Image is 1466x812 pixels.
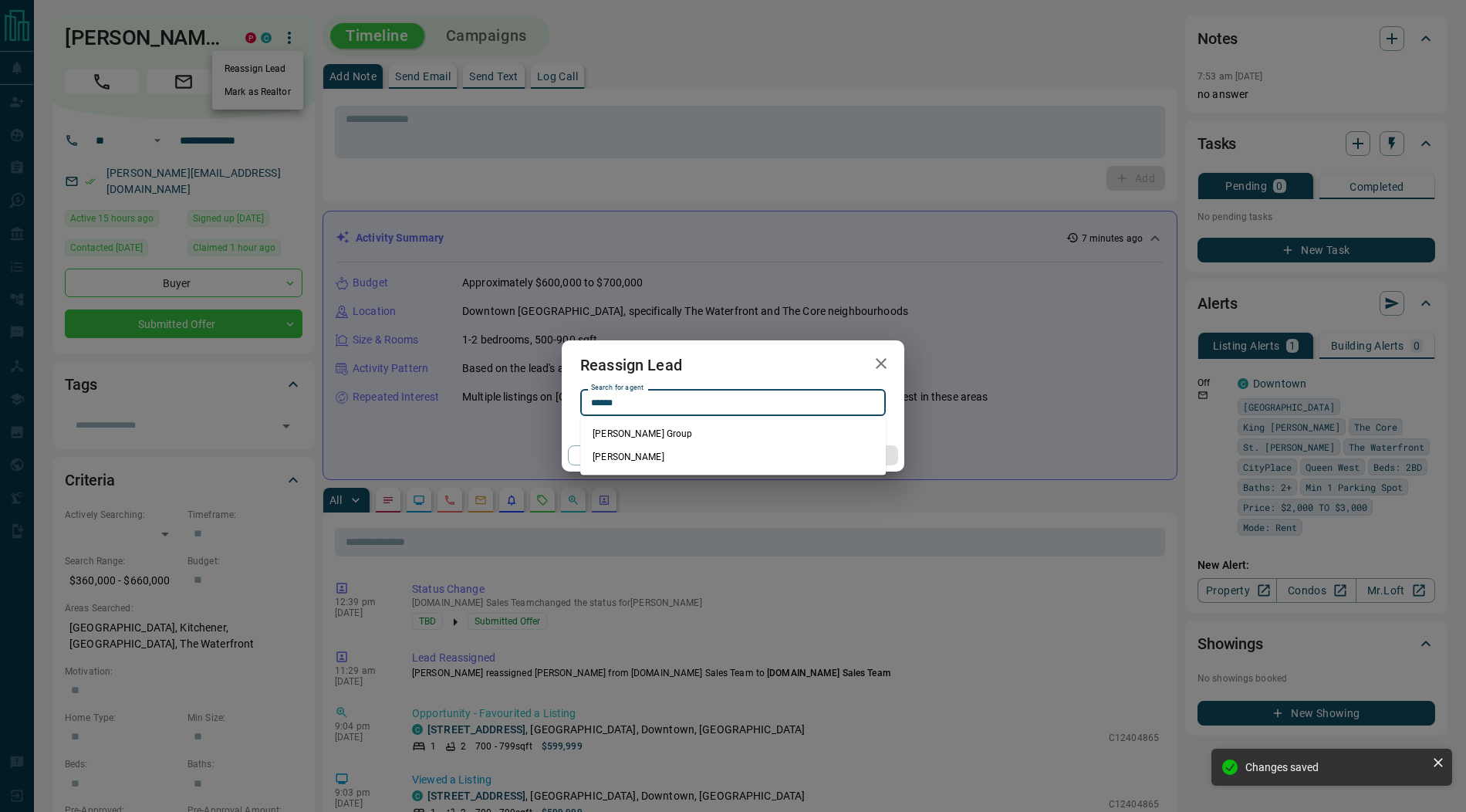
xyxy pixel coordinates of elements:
[568,445,700,465] button: Cancel
[1245,761,1426,773] div: Changes saved
[580,422,886,445] li: [PERSON_NAME] Group
[580,445,886,469] li: [PERSON_NAME]
[562,340,701,390] h2: Reassign Lead
[591,383,643,393] label: Search for agent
